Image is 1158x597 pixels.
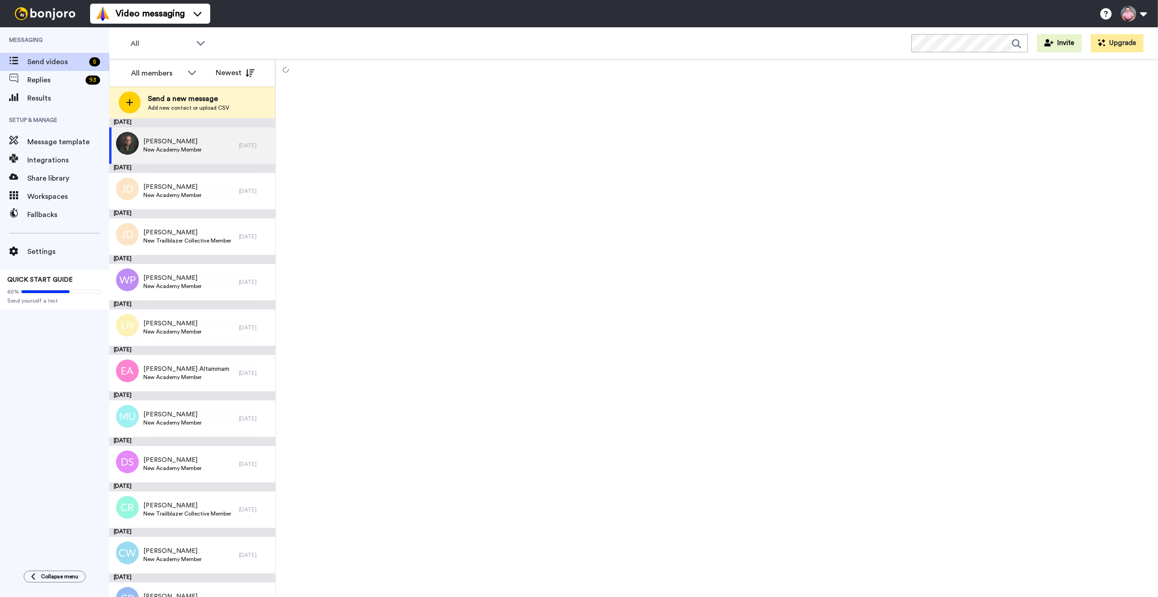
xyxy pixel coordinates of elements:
[143,283,202,290] span: New Academy Member
[143,328,202,335] span: New Academy Member
[239,369,271,377] div: [DATE]
[27,75,82,86] span: Replies
[143,501,231,510] span: [PERSON_NAME]
[7,297,102,304] span: Send yourself a test
[239,187,271,195] div: [DATE]
[109,437,275,446] div: [DATE]
[7,288,19,295] span: 60%
[143,510,231,517] span: New Trailblazer Collective Member
[27,173,109,184] span: Share library
[116,268,139,291] img: wp.png
[143,455,202,465] span: [PERSON_NAME]
[143,546,202,556] span: [PERSON_NAME]
[24,571,86,582] button: Collapse menu
[148,104,229,111] span: Add new contact or upload CSV
[239,278,271,286] div: [DATE]
[116,314,139,337] img: ln.png
[239,233,271,240] div: [DATE]
[27,93,109,104] span: Results
[239,415,271,422] div: [DATE]
[143,182,202,192] span: [PERSON_NAME]
[116,359,139,382] img: ea.png
[41,573,78,580] span: Collapse menu
[89,57,100,66] div: 5
[27,137,109,147] span: Message template
[116,132,139,155] img: f403e0c8-aaab-4ac6-9c51-d5afd103453a.jpeg
[116,450,139,473] img: ds.png
[27,209,109,220] span: Fallbacks
[109,528,275,537] div: [DATE]
[239,460,271,468] div: [DATE]
[239,142,271,149] div: [DATE]
[109,300,275,309] div: [DATE]
[109,391,275,400] div: [DATE]
[109,118,275,127] div: [DATE]
[86,76,100,85] div: 93
[11,7,79,20] img: bj-logo-header-white.svg
[109,573,275,582] div: [DATE]
[109,164,275,173] div: [DATE]
[27,56,86,67] span: Send videos
[239,506,271,513] div: [DATE]
[143,465,202,472] span: New Academy Member
[143,237,231,244] span: New Trailblazer Collective Member
[239,324,271,331] div: [DATE]
[143,410,202,419] span: [PERSON_NAME]
[109,482,275,491] div: [DATE]
[143,374,229,381] span: New Academy Member
[131,68,183,79] div: All members
[7,277,73,283] span: QUICK START GUIDE
[148,93,229,104] span: Send a new message
[27,191,109,202] span: Workspaces
[109,346,275,355] div: [DATE]
[143,556,202,563] span: New Academy Member
[96,6,110,21] img: vm-color.svg
[116,7,185,20] span: Video messaging
[116,223,139,246] img: jd.png
[27,155,109,166] span: Integrations
[109,209,275,218] div: [DATE]
[143,273,202,283] span: [PERSON_NAME]
[116,541,139,564] img: cw.png
[143,419,202,426] span: New Academy Member
[143,146,202,153] span: New Academy Member
[131,38,192,49] span: All
[1091,34,1143,52] button: Upgrade
[116,177,139,200] img: jd.png
[143,228,231,237] span: [PERSON_NAME]
[109,255,275,264] div: [DATE]
[143,192,202,199] span: New Academy Member
[143,137,202,146] span: [PERSON_NAME]
[116,405,139,428] img: mu.png
[1037,34,1082,52] button: Invite
[143,364,229,374] span: [PERSON_NAME] Altammam
[116,496,139,519] img: cr.png
[209,64,261,82] button: Newest
[143,319,202,328] span: [PERSON_NAME]
[239,551,271,559] div: [DATE]
[27,246,109,257] span: Settings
